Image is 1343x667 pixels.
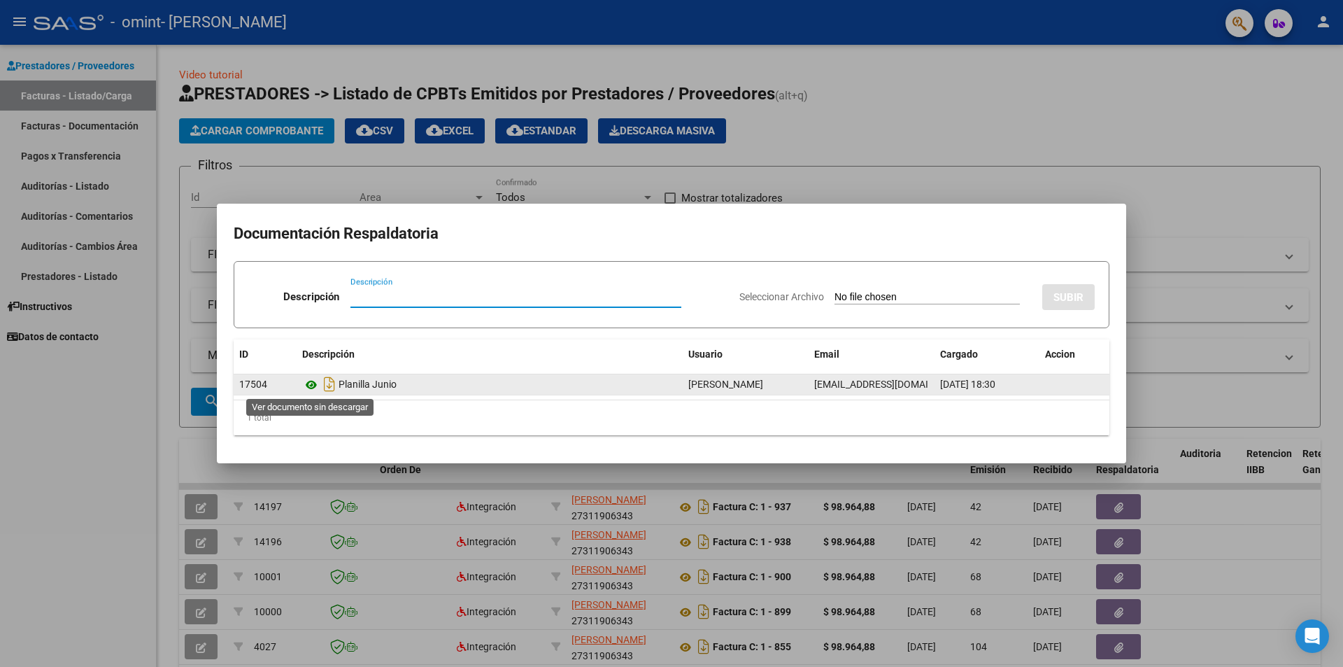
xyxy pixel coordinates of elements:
span: [DATE] 18:30 [940,379,995,390]
span: [EMAIL_ADDRESS][DOMAIN_NAME] [814,379,969,390]
datatable-header-cell: Descripción [297,339,683,370]
datatable-header-cell: Accion [1039,339,1109,370]
span: Accion [1045,349,1075,360]
datatable-header-cell: Email [809,339,935,370]
button: SUBIR [1042,284,1095,310]
span: Descripción [302,349,355,360]
p: Descripción [283,289,339,305]
span: Seleccionar Archivo [739,291,824,302]
span: 17504 [239,379,267,390]
span: Cargado [940,349,978,360]
span: SUBIR [1053,291,1083,304]
datatable-header-cell: Cargado [935,339,1039,370]
h2: Documentación Respaldatoria [234,220,1109,247]
div: Open Intercom Messenger [1295,619,1329,653]
span: Usuario [688,349,723,360]
span: ID [239,349,248,360]
datatable-header-cell: ID [234,339,297,370]
span: [PERSON_NAME] [688,379,763,390]
div: Planilla Junio [302,373,677,395]
datatable-header-cell: Usuario [683,339,809,370]
i: Descargar documento [320,373,339,395]
span: Email [814,349,839,360]
div: 1 total [234,400,1109,435]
